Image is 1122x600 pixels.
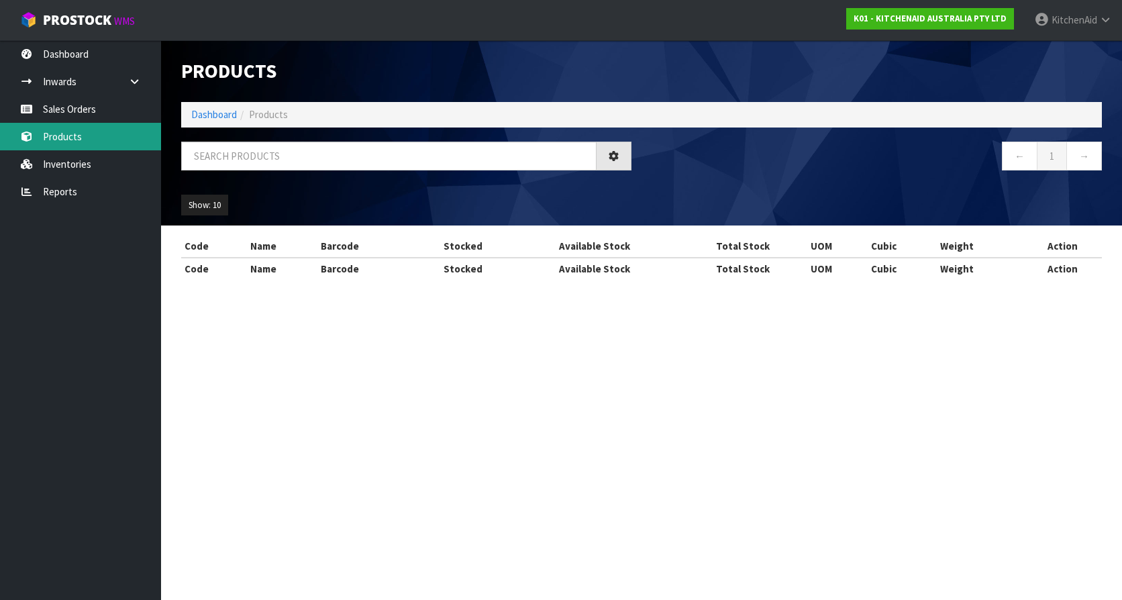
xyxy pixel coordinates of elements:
[181,142,597,170] input: Search products
[807,258,868,279] th: UOM
[43,11,111,29] span: ProStock
[414,236,512,257] th: Stocked
[247,258,317,279] th: Name
[181,60,631,82] h1: Products
[1002,142,1037,170] a: ←
[181,195,228,216] button: Show: 10
[807,236,868,257] th: UOM
[317,236,413,257] th: Barcode
[1023,258,1102,279] th: Action
[937,258,1023,279] th: Weight
[1066,142,1102,170] a: →
[1037,142,1067,170] a: 1
[854,13,1007,24] strong: K01 - KITCHENAID AUSTRALIA PTY LTD
[678,258,808,279] th: Total Stock
[317,258,413,279] th: Barcode
[249,108,288,121] span: Products
[652,142,1102,174] nav: Page navigation
[20,11,37,28] img: cube-alt.png
[181,258,247,279] th: Code
[1023,236,1102,257] th: Action
[937,236,1023,257] th: Weight
[511,258,678,279] th: Available Stock
[1052,13,1097,26] span: KitchenAid
[247,236,317,257] th: Name
[114,15,135,28] small: WMS
[414,258,512,279] th: Stocked
[868,258,937,279] th: Cubic
[191,108,237,121] a: Dashboard
[511,236,678,257] th: Available Stock
[181,236,247,257] th: Code
[678,236,808,257] th: Total Stock
[868,236,937,257] th: Cubic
